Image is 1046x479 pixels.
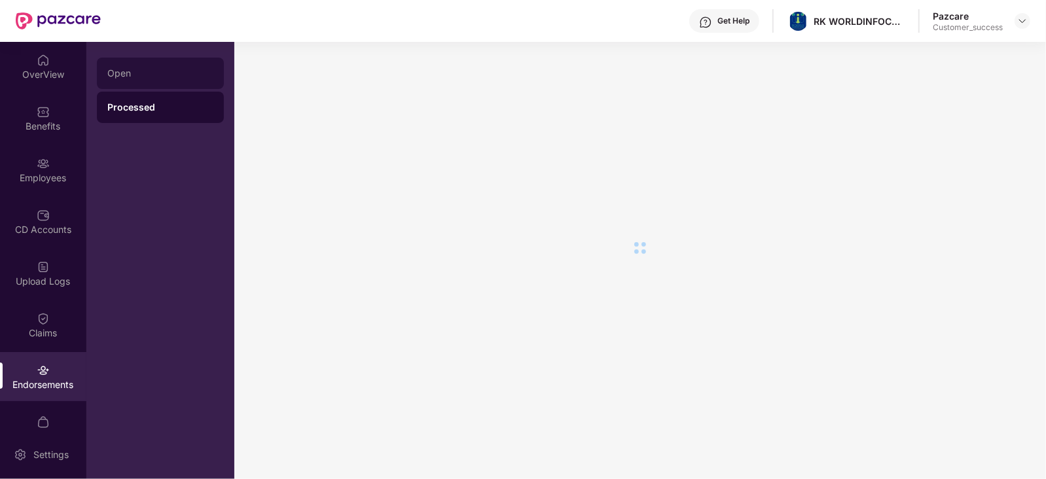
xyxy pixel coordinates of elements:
img: New Pazcare Logo [16,12,101,29]
div: Pazcare [933,10,1003,22]
div: Processed [107,101,213,114]
img: svg+xml;base64,PHN2ZyBpZD0iQ2xhaW0iIHhtbG5zPSJodHRwOi8vd3d3LnczLm9yZy8yMDAwL3N2ZyIgd2lkdGg9IjIwIi... [37,312,50,325]
img: svg+xml;base64,PHN2ZyBpZD0iQ0RfQWNjb3VudHMiIGRhdGEtbmFtZT0iQ0QgQWNjb3VudHMiIHhtbG5zPSJodHRwOi8vd3... [37,209,50,222]
div: RK WORLDINFOCOM PRIVATE LIMITED [814,15,905,27]
div: Open [107,68,213,79]
img: whatsapp%20image%202024-01-05%20at%2011.24.52%20am.jpeg [789,12,808,31]
img: svg+xml;base64,PHN2ZyBpZD0iRHJvcGRvd24tMzJ4MzIiIHhtbG5zPSJodHRwOi8vd3d3LnczLm9yZy8yMDAwL3N2ZyIgd2... [1017,16,1028,26]
img: svg+xml;base64,PHN2ZyBpZD0iQmVuZWZpdHMiIHhtbG5zPSJodHRwOi8vd3d3LnczLm9yZy8yMDAwL3N2ZyIgd2lkdGg9Ij... [37,105,50,118]
img: svg+xml;base64,PHN2ZyBpZD0iSGVscC0zMngzMiIgeG1sbnM9Imh0dHA6Ly93d3cudzMub3JnLzIwMDAvc3ZnIiB3aWR0aD... [699,16,712,29]
img: svg+xml;base64,PHN2ZyBpZD0iRW1wbG95ZWVzIiB4bWxucz0iaHR0cDovL3d3dy53My5vcmcvMjAwMC9zdmciIHdpZHRoPS... [37,157,50,170]
div: Get Help [717,16,749,26]
img: svg+xml;base64,PHN2ZyBpZD0iTXlfT3JkZXJzIiBkYXRhLW5hbWU9Ik15IE9yZGVycyIgeG1sbnM9Imh0dHA6Ly93d3cudz... [37,416,50,429]
div: Settings [29,448,73,461]
img: svg+xml;base64,PHN2ZyBpZD0iSG9tZSIgeG1sbnM9Imh0dHA6Ly93d3cudzMub3JnLzIwMDAvc3ZnIiB3aWR0aD0iMjAiIG... [37,54,50,67]
img: svg+xml;base64,PHN2ZyBpZD0iU2V0dGluZy0yMHgyMCIgeG1sbnM9Imh0dHA6Ly93d3cudzMub3JnLzIwMDAvc3ZnIiB3aW... [14,448,27,461]
div: Customer_success [933,22,1003,33]
img: svg+xml;base64,PHN2ZyBpZD0iVXBsb2FkX0xvZ3MiIGRhdGEtbmFtZT0iVXBsb2FkIExvZ3MiIHhtbG5zPSJodHRwOi8vd3... [37,260,50,274]
img: svg+xml;base64,PHN2ZyBpZD0iRW5kb3JzZW1lbnRzIiB4bWxucz0iaHR0cDovL3d3dy53My5vcmcvMjAwMC9zdmciIHdpZH... [37,364,50,377]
